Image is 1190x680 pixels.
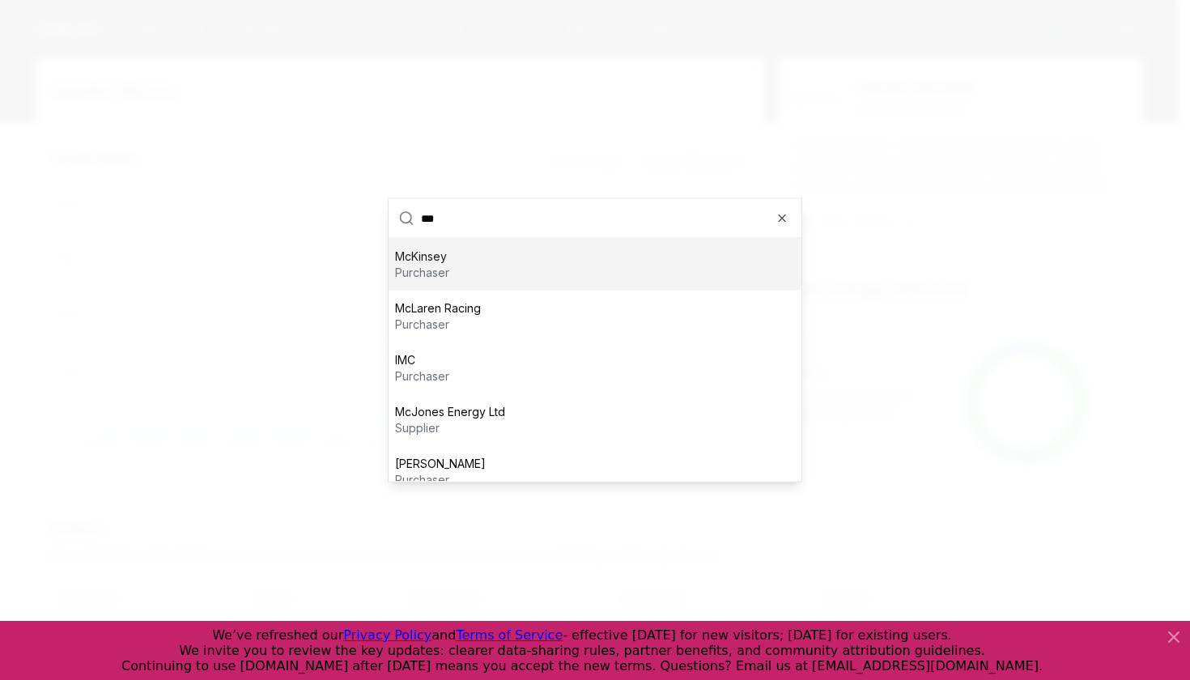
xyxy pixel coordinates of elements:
p: purchaser [395,472,486,488]
p: IMC [395,352,449,368]
p: McLaren Racing [395,300,481,317]
p: purchaser [395,317,481,333]
p: supplier [395,420,505,436]
p: McKinsey [395,249,449,265]
p: purchaser [395,265,449,281]
p: purchaser [395,368,449,385]
p: McJones Energy Ltd [395,404,505,420]
p: [PERSON_NAME] [395,456,486,472]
